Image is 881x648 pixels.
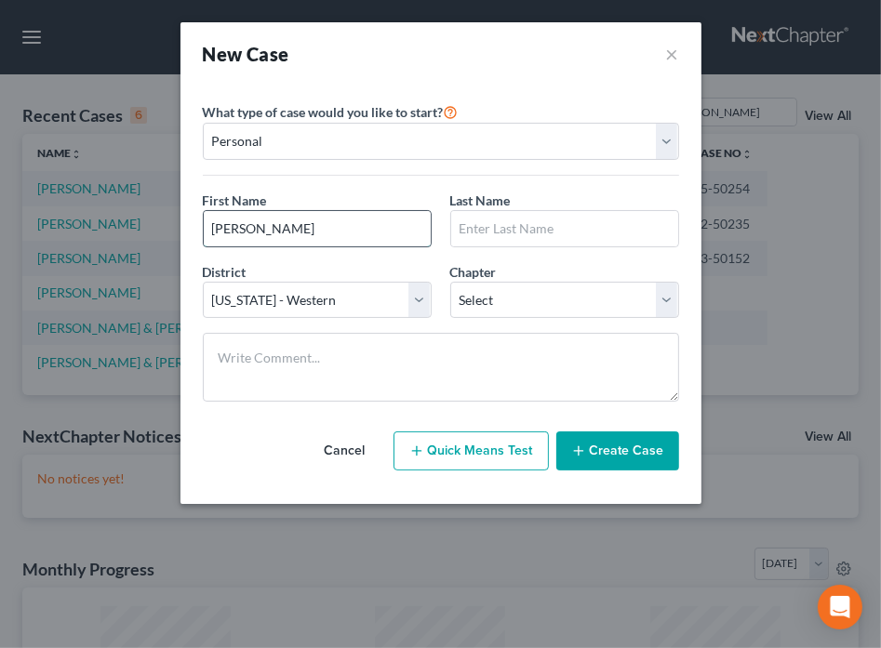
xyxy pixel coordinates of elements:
[203,100,459,123] label: What type of case would you like to start?
[450,192,511,208] span: Last Name
[203,43,289,65] strong: New Case
[203,192,267,208] span: First Name
[304,432,386,469] button: Cancel
[451,211,678,246] input: Enter Last Name
[203,264,247,280] span: District
[450,264,497,280] span: Chapter
[394,431,549,470] button: Quick Means Test
[818,585,862,629] div: Open Intercom Messenger
[204,211,431,246] input: Enter First Name
[556,431,679,470] button: Create Case
[666,41,679,67] button: ×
